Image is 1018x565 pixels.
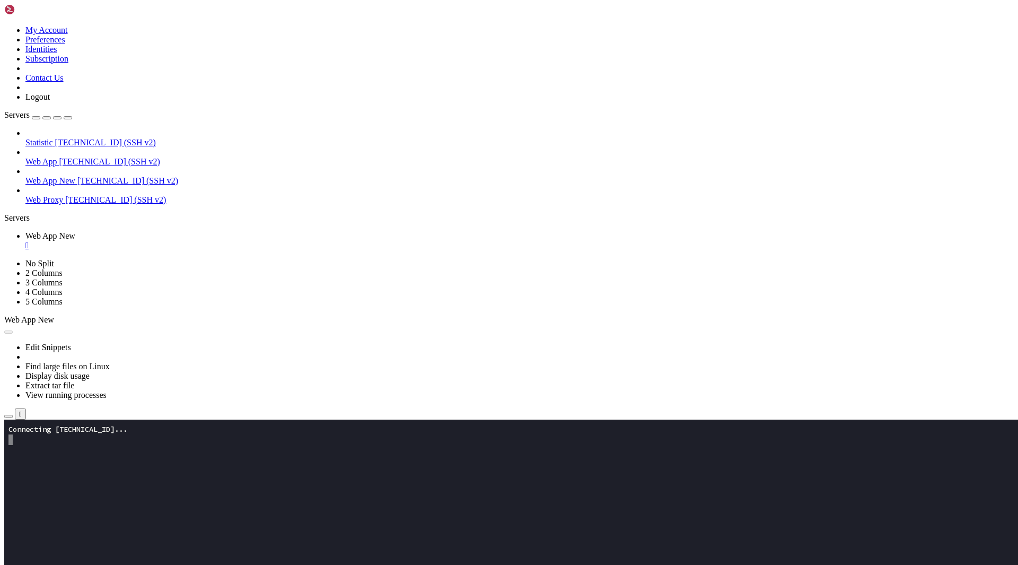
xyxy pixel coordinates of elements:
a: Logout [25,92,50,101]
a: 2 Columns [25,268,63,277]
a: My Account [25,25,68,34]
a: Contact Us [25,73,64,82]
a: Web App New [TECHNICAL_ID] (SSH v2) [25,176,1014,186]
a: 3 Columns [25,278,63,287]
span: Web Proxy [25,195,63,204]
li: Web App [TECHNICAL_ID] (SSH v2) [25,147,1014,167]
span: Web App [25,157,57,166]
x-row: Connecting [TECHNICAL_ID]... [4,4,880,15]
span: Statistic [25,138,53,147]
span: Servers [4,110,30,119]
a: Find large files on Linux [25,362,110,371]
span: [TECHNICAL_ID] (SSH v2) [77,176,178,185]
span: Web App New [4,315,54,324]
a: Preferences [25,35,65,44]
a: Extract tar file [25,381,74,390]
li: Web App New [TECHNICAL_ID] (SSH v2) [25,167,1014,186]
span: [TECHNICAL_ID] (SSH v2) [59,157,160,166]
a: View running processes [25,390,107,399]
div:  [19,410,22,418]
img: Shellngn [4,4,65,15]
a: 4 Columns [25,288,63,297]
button:  [15,408,26,420]
span: Web App New [25,176,75,185]
span: [TECHNICAL_ID] (SSH v2) [65,195,166,204]
a: Statistic [TECHNICAL_ID] (SSH v2) [25,138,1014,147]
a: Edit Snippets [25,343,71,352]
a: Identities [25,45,57,54]
a: Web Proxy [TECHNICAL_ID] (SSH v2) [25,195,1014,205]
a: 5 Columns [25,297,63,306]
a: Web App New [25,231,1014,250]
a: Web App [TECHNICAL_ID] (SSH v2) [25,157,1014,167]
li: Web Proxy [TECHNICAL_ID] (SSH v2) [25,186,1014,205]
div: Servers [4,213,1014,223]
a: Servers [4,110,72,119]
a: Subscription [25,54,68,63]
li: Statistic [TECHNICAL_ID] (SSH v2) [25,128,1014,147]
a: Display disk usage [25,371,90,380]
span: Web App New [25,231,75,240]
a: No Split [25,259,54,268]
a:  [25,241,1014,250]
span: [TECHNICAL_ID] (SSH v2) [55,138,156,147]
div: (0, 1) [4,15,8,25]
